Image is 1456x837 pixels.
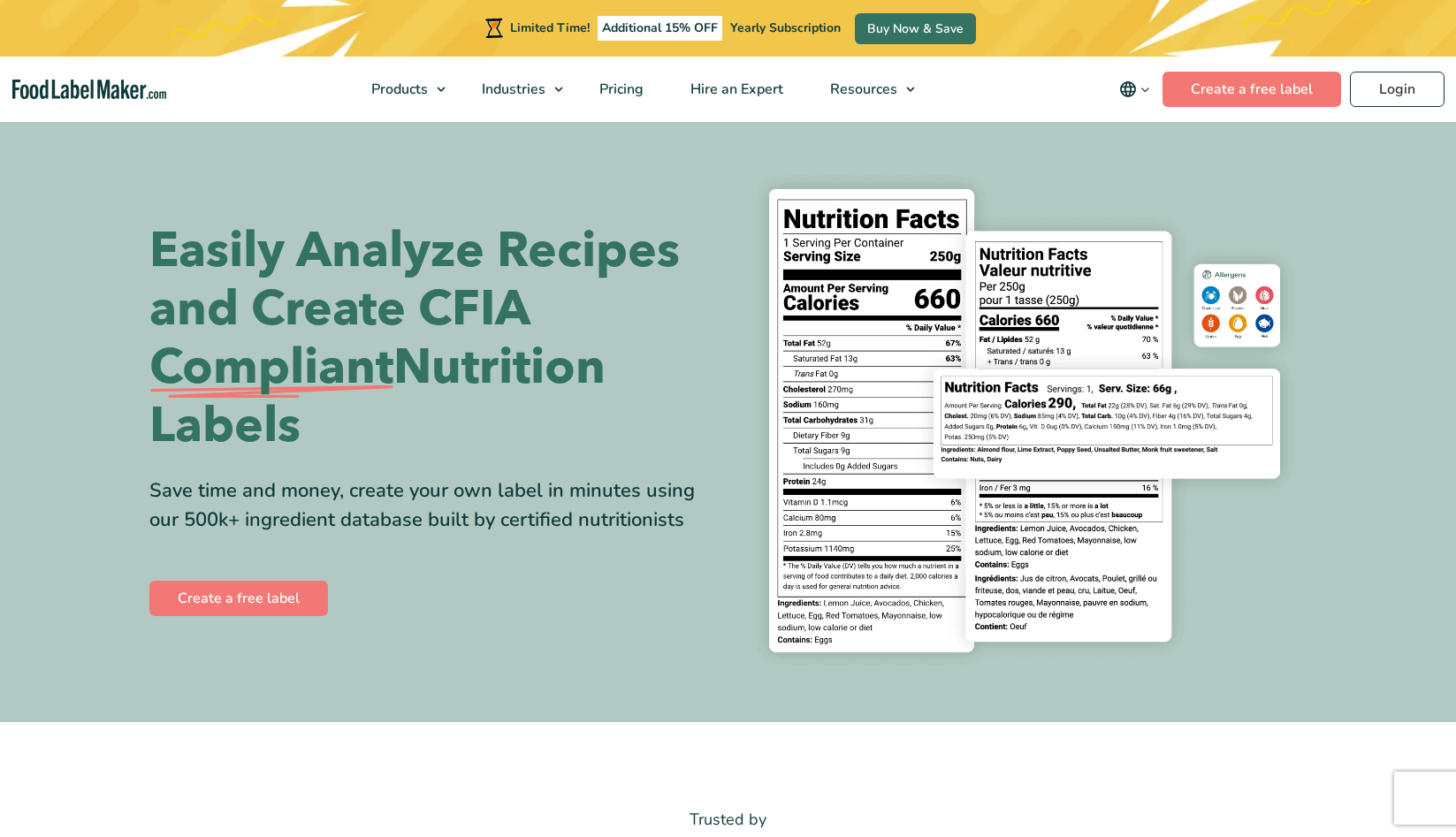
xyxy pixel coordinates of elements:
[149,222,715,455] h1: Easily Analyze Recipes and Create CFIA Nutrition Labels
[855,13,976,44] a: Buy Now & Save
[459,57,572,122] a: Industries
[807,57,924,122] a: Resources
[348,57,454,122] a: Products
[598,16,722,41] span: Additional 15% OFF
[594,80,645,99] span: Pricing
[366,80,430,99] span: Products
[825,80,899,99] span: Resources
[1163,72,1341,107] a: Create a free label
[510,19,590,36] span: Limited Time!
[476,80,547,99] span: Industries
[576,57,663,122] a: Pricing
[667,57,803,122] a: Hire an Expert
[149,476,715,535] div: Save time and money, create your own label in minutes using our 500k+ ingredient database built b...
[730,19,841,36] span: Yearly Subscription
[149,581,328,616] a: Create a free label
[1350,72,1445,107] a: Login
[149,807,1307,833] p: Trusted by
[685,80,785,99] span: Hire an Expert
[149,339,393,397] span: Compliant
